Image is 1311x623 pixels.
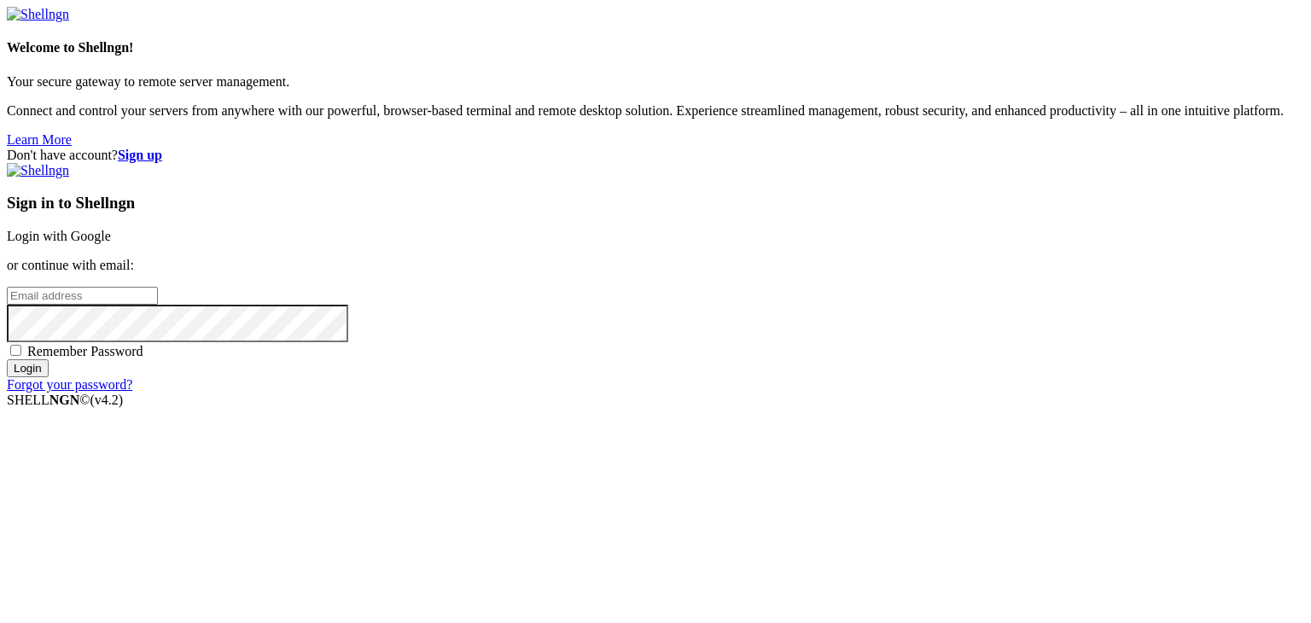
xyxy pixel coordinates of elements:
[7,148,1304,163] div: Don't have account?
[7,74,1304,90] p: Your secure gateway to remote server management.
[7,40,1304,55] h4: Welcome to Shellngn!
[7,163,69,178] img: Shellngn
[7,359,49,377] input: Login
[7,132,72,147] a: Learn More
[7,7,69,22] img: Shellngn
[7,258,1304,273] p: or continue with email:
[7,287,158,305] input: Email address
[7,103,1304,119] p: Connect and control your servers from anywhere with our powerful, browser-based terminal and remo...
[27,344,143,358] span: Remember Password
[7,229,111,243] a: Login with Google
[7,377,132,392] a: Forgot your password?
[7,194,1304,213] h3: Sign in to Shellngn
[90,393,124,407] span: 4.2.0
[50,393,80,407] b: NGN
[10,345,21,356] input: Remember Password
[7,393,123,407] span: SHELL ©
[118,148,162,162] a: Sign up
